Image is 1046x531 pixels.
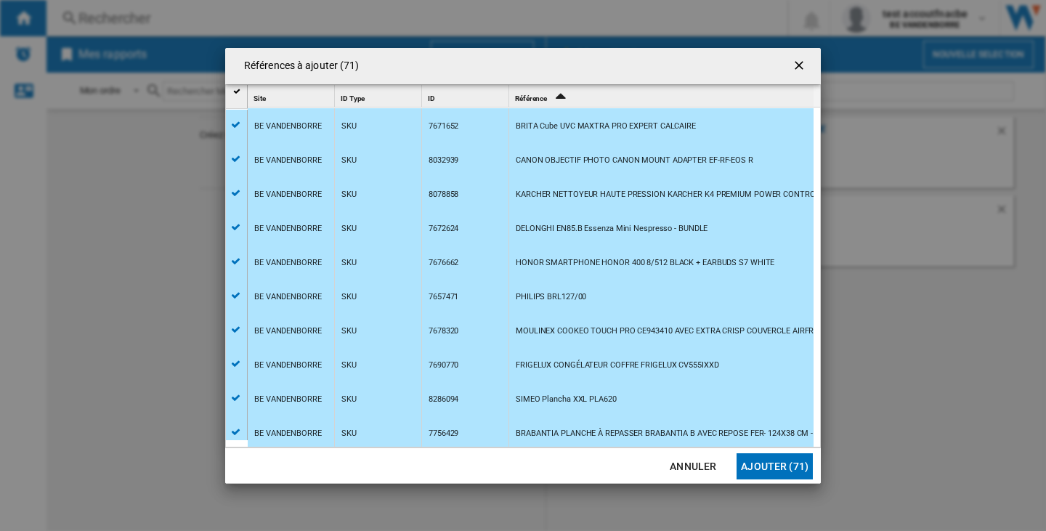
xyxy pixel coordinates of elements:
[341,383,357,416] div: SKU
[341,94,365,102] span: ID Type
[338,85,421,108] div: ID Type Sort None
[661,453,725,479] button: Annuler
[341,110,357,143] div: SKU
[516,383,617,416] div: SIMEO Plancha XXL PLA620
[254,178,322,211] div: BE VANDENBORRE
[786,52,815,81] button: getI18NText('BUTTONS.CLOSE_DIALOG')
[341,315,357,348] div: SKU
[425,85,508,108] div: Sort None
[254,315,322,348] div: BE VANDENBORRE
[516,315,865,348] div: MOULINEX COOKEO TOUCH PRO CE943410 AVEC EXTRA CRISP COUVERCLE AIRFRYER EZ150800
[737,453,813,479] button: Ajouter (71)
[429,383,458,416] div: 8286094
[341,349,357,382] div: SKU
[429,212,458,246] div: 7672624
[429,417,458,450] div: 7756429
[429,246,458,280] div: 7676662
[254,246,322,280] div: BE VANDENBORRE
[254,144,322,177] div: BE VANDENBORRE
[237,59,360,73] h4: Références à ajouter (71)
[512,85,814,108] div: Référence Sort Ascending
[516,417,905,450] div: BRABANTIA PLANCHE À REPASSER BRABANTIA B AVEC REPOSE FER- 124X38 CM - 124x38CM - DENIM GREY
[429,110,458,143] div: 7671652
[425,85,508,108] div: ID Sort None
[516,280,586,314] div: PHILIPS BRL127/00
[429,178,458,211] div: 8078858
[429,280,458,314] div: 7657471
[341,144,357,177] div: SKU
[338,85,421,108] div: Sort None
[516,144,753,177] div: CANON OBJECTIF PHOTO CANON MOUNT ADAPTER EF-RF-EOS R
[341,280,357,314] div: SKU
[254,212,322,246] div: BE VANDENBORRE
[251,85,334,108] div: Site Sort None
[516,212,708,246] div: DELONGHI EN85.B Essenza Mini Nespresso - BUNDLE
[341,417,357,450] div: SKU
[429,349,458,382] div: 7690770
[428,94,435,102] span: ID
[515,94,547,102] span: Référence
[792,58,809,76] ng-md-icon: getI18NText('BUTTONS.CLOSE_DIALOG')
[341,178,357,211] div: SKU
[512,85,814,108] div: Sort Ascending
[516,110,696,143] div: BRITA Cube UVC MAXTRA PRO EXPERT CALCAIRE
[341,246,357,280] div: SKU
[548,94,572,102] span: Sort Ascending
[251,85,334,108] div: Sort None
[516,178,865,211] div: KARCHER NETTOYEUR HAUTE PRESSION KARCHER K4 PREMIUM POWER CONTROL FLEX HOME
[341,212,357,246] div: SKU
[254,110,322,143] div: BE VANDENBORRE
[254,417,322,450] div: BE VANDENBORRE
[254,349,322,382] div: BE VANDENBORRE
[429,315,458,348] div: 7678320
[254,280,322,314] div: BE VANDENBORRE
[516,246,774,280] div: HONOR SMARTPHONE HONOR 400 8/512 BLACK + EARBUDS S7 WHITE
[254,383,322,416] div: BE VANDENBORRE
[516,349,718,382] div: FRIGELUX CONGÉLATEUR COFFRE FRIGELUX CV555IXXD
[254,94,266,102] span: Site
[429,144,458,177] div: 8032939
